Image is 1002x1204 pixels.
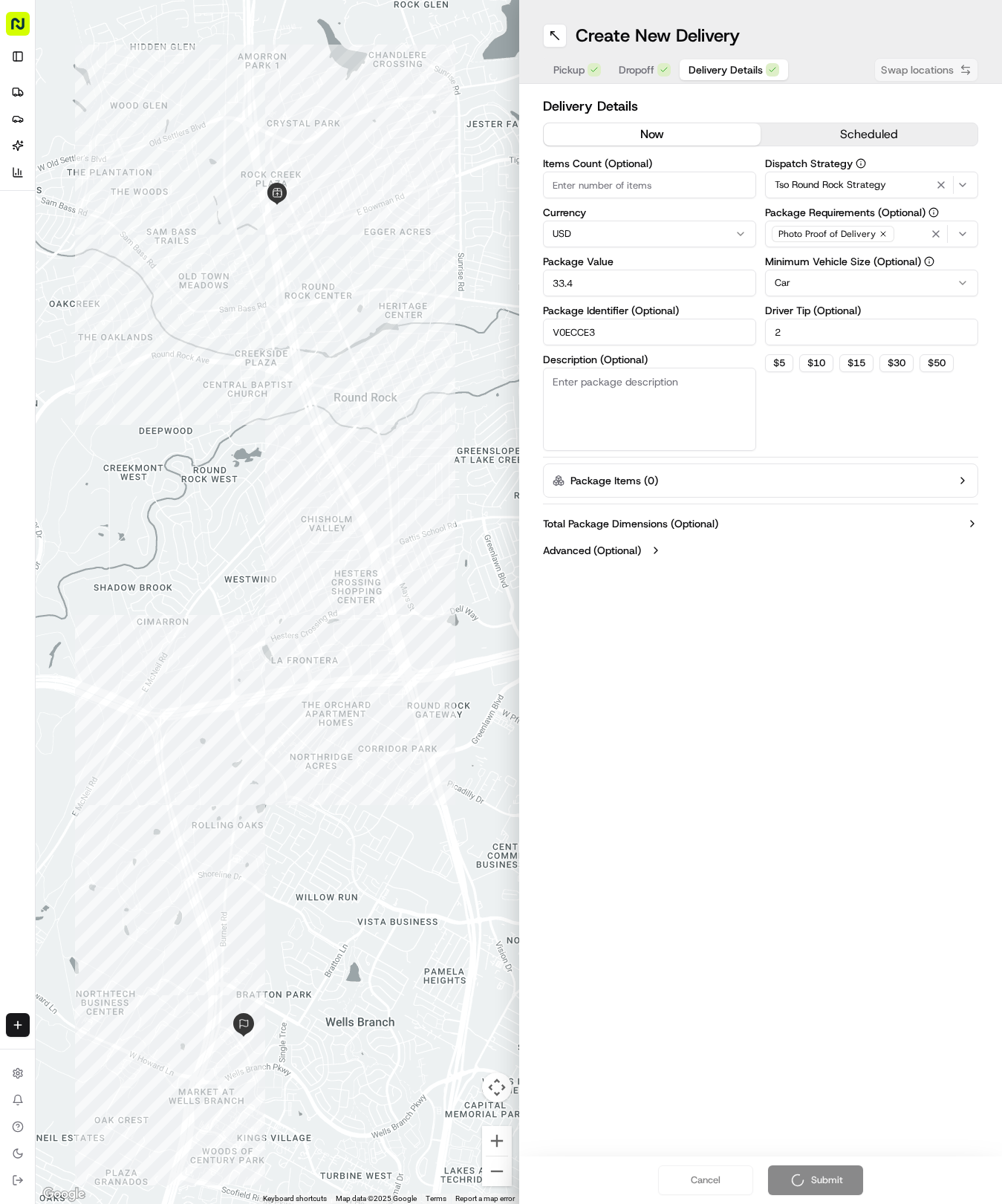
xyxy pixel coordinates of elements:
button: $15 [839,354,874,372]
a: Powered byPylon [105,328,180,339]
label: Items Count (Optional) [543,158,756,169]
button: Package Requirements (Optional) [928,207,939,218]
label: Package Value [543,256,756,267]
img: Nash [15,15,45,45]
a: 💻API Documentation [120,286,244,313]
button: Dispatch Strategy [856,158,866,169]
span: [PERSON_NAME] (Assistant Store Manager) [46,230,202,242]
h1: Create New Delivery [576,24,740,48]
p: Welcome 👋 [15,59,270,83]
label: Package Requirements (Optional) [765,207,978,218]
button: Minimum Vehicle Size (Optional) [924,256,934,267]
span: Photo Proof of Delivery [778,228,876,240]
label: Currency [543,207,756,218]
label: Dispatch Strategy [765,158,978,169]
input: Enter driver tip amount [765,319,978,345]
a: 📗Knowledge Base [9,286,120,313]
input: Clear [39,96,245,111]
button: Map camera controls [482,1073,512,1102]
h2: Delivery Details [543,96,979,117]
label: Package Identifier (Optional) [543,305,756,316]
button: See all [230,190,270,208]
span: [DATE] [213,230,244,242]
span: Tso Round Rock Strategy [775,178,886,192]
input: Enter number of items [543,172,756,198]
button: $10 [799,354,833,372]
button: $30 [879,354,914,372]
button: Photo Proof of Delivery [765,221,978,247]
input: Enter package value [543,270,756,296]
span: API Documentation [140,292,238,307]
a: Report a map error [455,1194,515,1203]
button: Start new chat [253,146,270,164]
img: 9188753566659_6852d8bf1fb38e338040_72.png [31,142,58,169]
img: Hayden (Assistant Store Manager) [15,216,39,240]
div: We're available if you need us! [67,157,204,169]
button: Keyboard shortcuts [263,1194,327,1204]
img: 1736555255976-a54dd68f-1ca7-489b-9aae-adbdc363a1c4 [15,142,42,169]
span: Map data ©2025 Google [336,1194,417,1203]
button: Tso Round Rock Strategy [765,172,978,198]
button: $5 [765,354,793,372]
input: Enter package identifier [543,319,756,345]
span: Pylon [148,328,180,339]
button: now [544,123,761,146]
label: Package Items ( 0 ) [570,473,658,488]
span: • [205,230,210,242]
img: Google [39,1185,88,1204]
label: Total Package Dimensions (Optional) [543,516,718,531]
div: Start new chat [67,142,244,157]
a: Terms [426,1194,446,1203]
div: 📗 [15,293,27,305]
label: Driver Tip (Optional) [765,305,978,316]
div: Past conversations [15,193,95,205]
button: Zoom in [482,1126,512,1156]
span: Pickup [553,62,585,77]
button: Zoom out [482,1156,512,1186]
a: Open this area in Google Maps (opens a new window) [39,1185,88,1204]
label: Description (Optional) [543,354,756,365]
label: Advanced (Optional) [543,543,641,558]
div: 💻 [126,293,137,305]
button: $50 [920,354,954,372]
button: scheduled [761,123,977,146]
button: Package Items (0) [543,463,979,498]
label: Minimum Vehicle Size (Optional) [765,256,978,267]
button: Advanced (Optional) [543,543,979,558]
span: Knowledge Base [30,292,114,307]
button: Total Package Dimensions (Optional) [543,516,979,531]
span: Dropoff [619,62,654,77]
span: Delivery Details [689,62,763,77]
